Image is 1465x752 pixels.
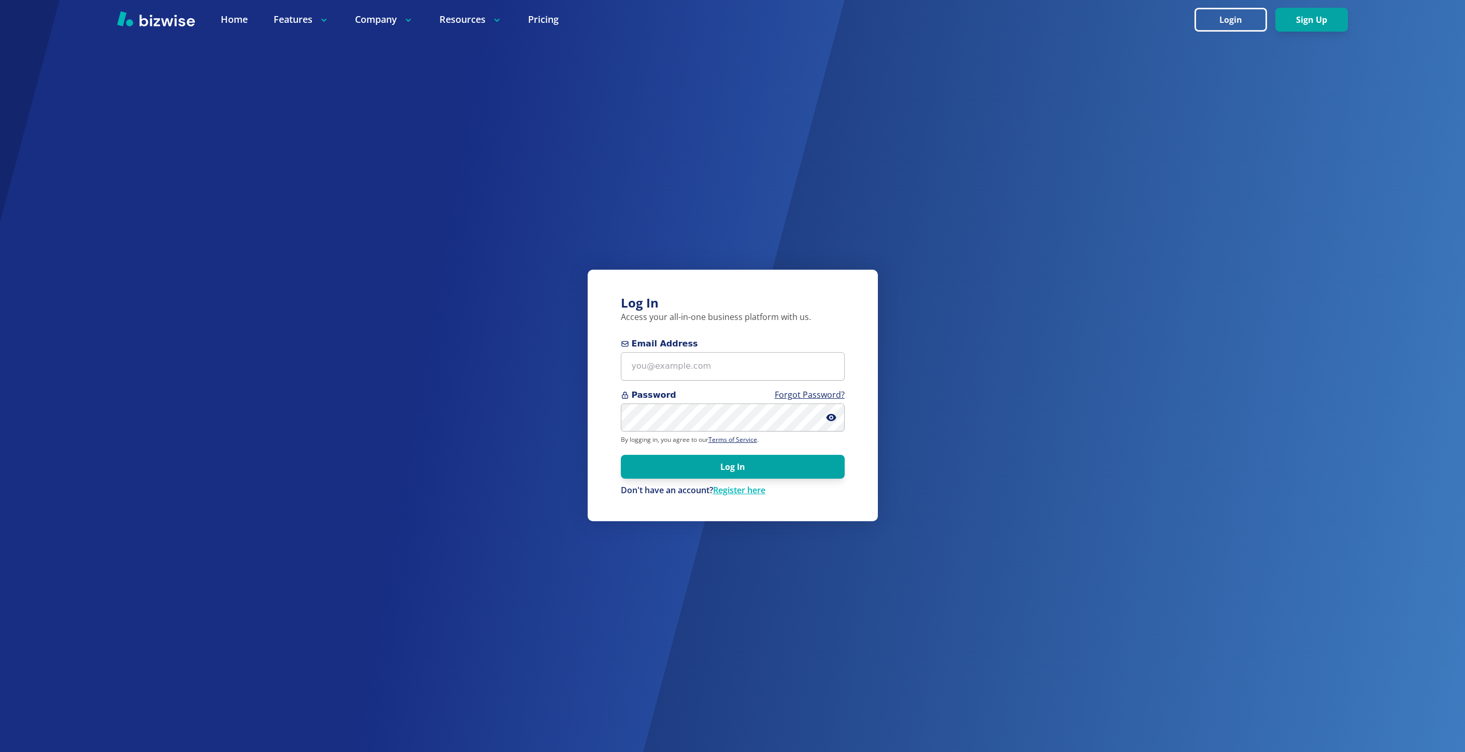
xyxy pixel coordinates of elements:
[1194,15,1275,25] a: Login
[274,13,329,26] p: Features
[1275,15,1348,25] a: Sign Up
[621,485,845,496] div: Don't have an account?Register here
[1275,8,1348,32] button: Sign Up
[621,485,845,496] p: Don't have an account?
[1194,8,1267,32] button: Login
[221,13,248,26] a: Home
[713,484,765,496] a: Register here
[621,295,845,312] h3: Log In
[708,435,757,444] a: Terms of Service
[621,338,845,350] span: Email Address
[621,389,845,401] span: Password
[621,352,845,381] input: you@example.com
[117,11,195,26] img: Bizwise Logo
[528,13,559,26] a: Pricing
[621,436,845,444] p: By logging in, you agree to our .
[439,13,502,26] p: Resources
[621,455,845,479] button: Log In
[355,13,414,26] p: Company
[621,312,845,323] p: Access your all-in-one business platform with us.
[775,389,845,400] a: Forgot Password?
